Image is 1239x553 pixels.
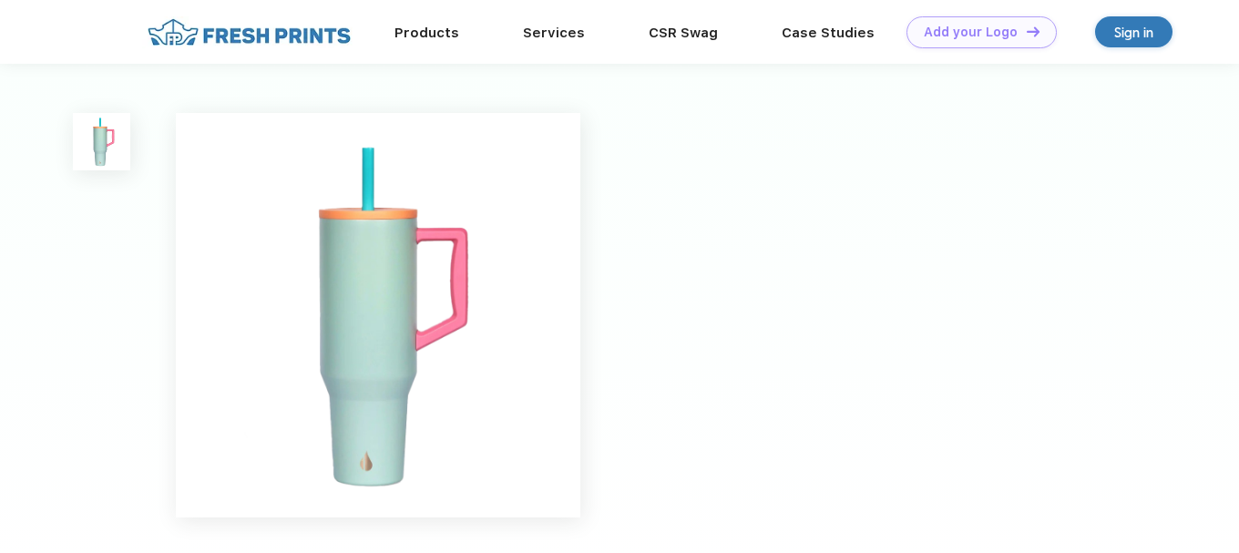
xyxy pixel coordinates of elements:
[924,25,1018,40] div: Add your Logo
[142,16,356,48] img: fo%20logo%202.webp
[649,25,718,41] a: CSR Swag
[1114,22,1153,43] div: Sign in
[73,113,130,170] img: func=resize&h=100
[394,25,459,41] a: Products
[176,113,580,517] img: func=resize&h=640
[1095,16,1172,47] a: Sign in
[1027,26,1039,36] img: DT
[523,25,585,41] a: Services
